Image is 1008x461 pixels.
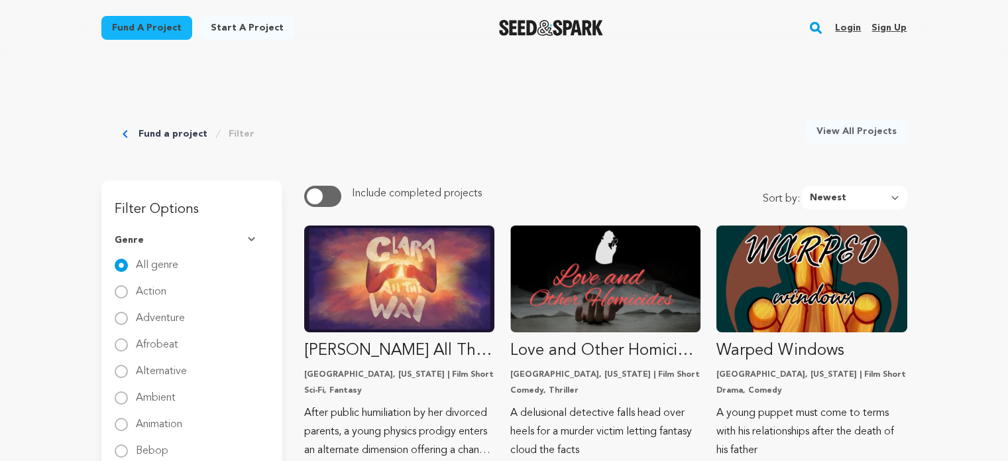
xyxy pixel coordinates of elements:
img: Seed&Spark Arrow Down Icon [248,237,258,243]
label: Alternative [136,356,187,377]
span: Genre [115,233,144,247]
a: Seed&Spark Homepage [499,20,603,36]
p: Comedy, Thriller [510,385,700,396]
a: Fund a project [101,16,192,40]
p: [GEOGRAPHIC_DATA], [US_STATE] | Film Short [510,369,700,380]
label: Afrobeat [136,329,178,350]
label: Ambient [136,382,176,403]
a: View All Projects [806,119,907,143]
label: Adventure [136,302,185,324]
p: Drama, Comedy [716,385,907,396]
a: Fund Clara All The Way [304,226,494,460]
p: Sci-Fi, Fantasy [304,385,494,396]
img: Seed&Spark Logo Dark Mode [499,20,603,36]
a: Sign up [871,17,907,38]
span: Sort by: [763,191,802,210]
label: Action [136,276,166,297]
a: Fund Warped Windows [716,226,907,460]
label: Bebop [136,435,168,456]
a: Filter [229,127,254,141]
p: [GEOGRAPHIC_DATA], [US_STATE] | Film Short [304,369,494,380]
button: Genre [115,223,269,257]
h3: Filter Options [101,180,282,223]
p: A young puppet must come to terms with his relationships after the death of his father [716,404,907,460]
p: After public humiliation by her divorced parents, a young physics prodigy enters an alternate dim... [304,404,494,460]
a: Start a project [200,16,294,40]
a: Fund Love and Other Homicides [510,226,700,460]
label: All genre [136,249,178,271]
p: Love and Other Homicides [510,340,700,362]
a: Fund a project [139,127,207,141]
p: Warped Windows [716,340,907,362]
label: Animation [136,409,182,430]
p: A delusional detective falls head over heels for a murder victim letting fantasy cloud the facts [510,404,700,460]
a: Login [835,17,861,38]
p: [PERSON_NAME] All The Way [304,340,494,362]
span: Include completed projects [352,188,482,199]
div: Breadcrumb [123,119,254,149]
p: [GEOGRAPHIC_DATA], [US_STATE] | Film Short [716,369,907,380]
